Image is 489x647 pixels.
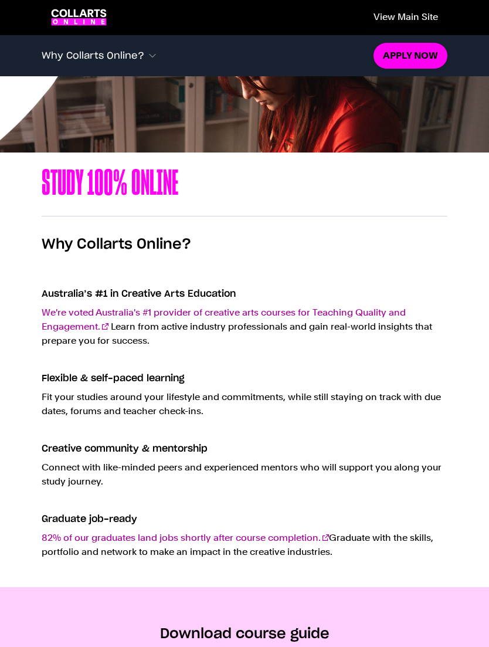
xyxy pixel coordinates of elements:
[42,167,447,202] h1: Study 100% online
[42,235,191,254] h2: Why Collarts Online?
[42,531,447,559] p: Graduate with the skills, portfolio and network to make an impact in the creative industries.
[42,460,447,489] p: Connect with like-minded peers and experienced mentors who will support you along your study jour...
[160,625,330,643] h2: Download course guide
[42,287,447,301] h3: Australia’s #1 in Creative Arts Education
[42,50,144,61] span: Why Collarts Online?
[42,532,329,543] a: 82% of our graduates land jobs shortly after course completion.
[42,43,373,68] button: Why Collarts Online?
[42,390,447,418] p: Fit your studies around your lifestyle and commitments, while still staying on track with due dat...
[42,442,447,456] h3: Creative community & mentorship
[42,307,406,332] a: We're voted Australia's #1 provider of creative arts courses for Teaching Quality and Engagement.
[42,512,447,526] h3: Graduate job-ready
[42,371,447,385] h3: Flexible & self-paced learning
[373,43,447,69] a: Apply now
[42,306,447,348] p: Learn from active industry professionals and gain real-world insights that prepare you for success.
[364,4,447,31] a: View main site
